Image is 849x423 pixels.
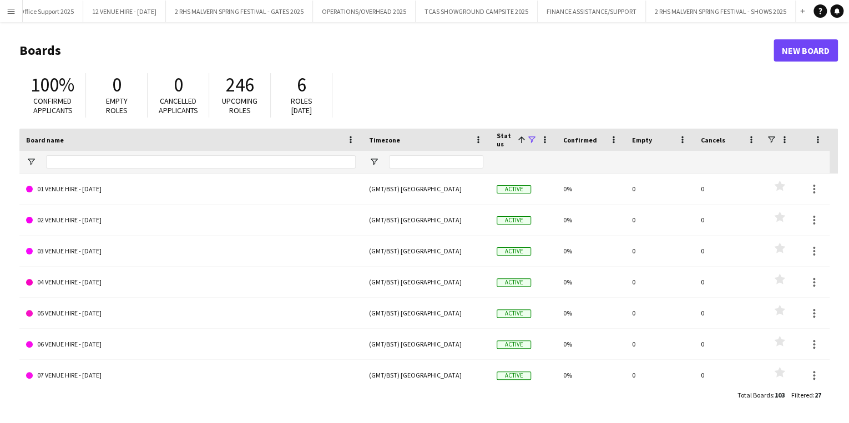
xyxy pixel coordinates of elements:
div: 0% [557,267,625,297]
button: Open Filter Menu [369,157,379,167]
a: 07 VENUE HIRE - [DATE] [26,360,356,391]
button: OPERATIONS/OVERHEAD 2025 [313,1,416,22]
span: Confirmed applicants [33,96,73,115]
div: (GMT/BST) [GEOGRAPHIC_DATA] [362,236,490,266]
button: 12 VENUE HIRE - [DATE] [83,1,166,22]
span: 246 [226,73,254,97]
button: 2 RHS MALVERN SPRING FESTIVAL - SHOWS 2025 [646,1,796,22]
div: 0 [694,236,763,266]
div: 0 [694,298,763,328]
span: Confirmed [563,136,597,144]
div: (GMT/BST) [GEOGRAPHIC_DATA] [362,329,490,359]
span: 0 [112,73,122,97]
div: 0 [694,360,763,390]
h1: Boards [19,42,774,59]
span: Active [497,247,531,256]
span: Timezone [369,136,400,144]
div: : [737,384,785,406]
div: 0% [557,205,625,235]
div: (GMT/BST) [GEOGRAPHIC_DATA] [362,298,490,328]
button: Open Filter Menu [26,157,36,167]
div: 0 [625,360,694,390]
span: Empty roles [106,96,128,115]
span: Active [497,216,531,225]
button: TCAS SHOWGROUND CAMPSITE 2025 [416,1,538,22]
div: 0% [557,298,625,328]
input: Timezone Filter Input [389,155,483,169]
a: 01 VENUE HIRE - [DATE] [26,174,356,205]
div: (GMT/BST) [GEOGRAPHIC_DATA] [362,360,490,390]
span: 100% [31,73,74,97]
div: 0 [694,267,763,297]
a: New Board [774,39,838,62]
div: 0 [625,174,694,204]
div: 0% [557,360,625,390]
div: 0 [625,267,694,297]
span: 6 [297,73,306,97]
span: Cancels [701,136,725,144]
a: 04 VENUE HIRE - [DATE] [26,267,356,298]
div: 0 [694,329,763,359]
span: Total Boards [737,391,773,399]
div: 0 [625,236,694,266]
div: 0% [557,329,625,359]
button: 2 RHS MALVERN SPRING FESTIVAL - GATES 2025 [166,1,313,22]
input: Board name Filter Input [46,155,356,169]
span: Active [497,371,531,380]
span: Cancelled applicants [159,96,198,115]
div: (GMT/BST) [GEOGRAPHIC_DATA] [362,205,490,235]
span: 0 [174,73,183,97]
button: FINANCE ASSISTANCE/SUPPORT [538,1,646,22]
span: Active [497,340,531,349]
span: Roles [DATE] [291,96,312,115]
span: 27 [815,391,821,399]
div: 0 [625,205,694,235]
a: 06 VENUE HIRE - [DATE] [26,329,356,360]
a: 02 VENUE HIRE - [DATE] [26,205,356,236]
span: Active [497,278,531,287]
span: Empty [632,136,652,144]
span: Filtered [791,391,813,399]
div: : [791,384,821,406]
span: Status [497,131,513,148]
span: Active [497,185,531,193]
div: 0% [557,174,625,204]
span: Board name [26,136,64,144]
span: Active [497,309,531,318]
div: 0 [694,174,763,204]
div: (GMT/BST) [GEOGRAPHIC_DATA] [362,174,490,204]
div: 0% [557,236,625,266]
div: 0 [625,298,694,328]
span: Upcoming roles [222,96,257,115]
a: 03 VENUE HIRE - [DATE] [26,236,356,267]
div: 0 [625,329,694,359]
a: 05 VENUE HIRE - [DATE] [26,298,356,329]
div: 0 [694,205,763,235]
span: 103 [775,391,785,399]
button: Office Support 2025 [11,1,83,22]
div: (GMT/BST) [GEOGRAPHIC_DATA] [362,267,490,297]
